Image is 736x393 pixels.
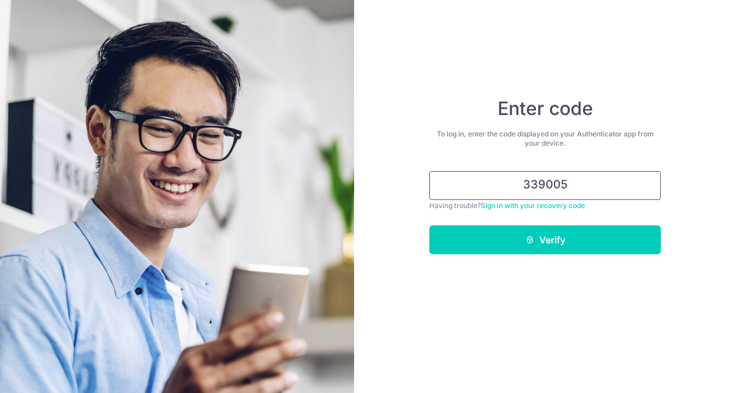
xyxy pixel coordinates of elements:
[429,200,661,212] div: Having trouble?
[429,129,661,148] div: To log in, enter the code displayed on your Authenticator app from your device.
[429,97,661,120] h4: Enter code
[429,171,661,200] input: Enter 6 digit code
[481,201,585,210] a: Sign in with your recovery code
[429,225,661,254] button: Verify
